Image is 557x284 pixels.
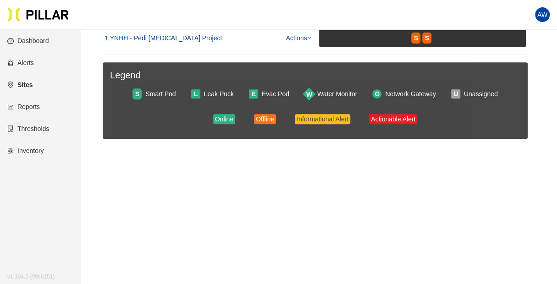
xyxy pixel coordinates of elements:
a: alertAlerts [7,59,34,66]
a: qrcodeInventory [7,147,44,154]
span: S [135,89,139,99]
div: Offline [256,114,274,124]
span: : YNHH - Pedi [MEDICAL_DATA] Project [108,34,222,43]
a: exceptionThresholds [7,125,49,132]
span: S [414,33,418,43]
div: Online [215,114,233,124]
div: Network Gateway [385,89,436,99]
div: Leak Puck [204,89,234,99]
span: down [307,36,312,40]
a: environmentSites [7,81,33,88]
div: Smart Pod [145,89,176,99]
span: AW [537,7,547,22]
div: Informational Alert [297,114,348,124]
h3: Legend [110,70,520,81]
span: W [306,89,312,99]
a: Actions [286,34,312,42]
span: U [453,89,458,99]
span: E [252,89,256,99]
img: Pillar Technologies [7,7,69,22]
div: Unassigned [464,89,498,99]
div: Evac Pod [262,89,289,99]
div: Water Monitor [317,89,357,99]
a: dashboardDashboard [7,37,49,44]
div: 1 [105,34,222,43]
a: line-chartReports [7,103,40,110]
span: S [425,33,429,43]
span: L [194,89,198,99]
div: Actionable Alert [371,114,415,124]
span: G [375,89,380,99]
